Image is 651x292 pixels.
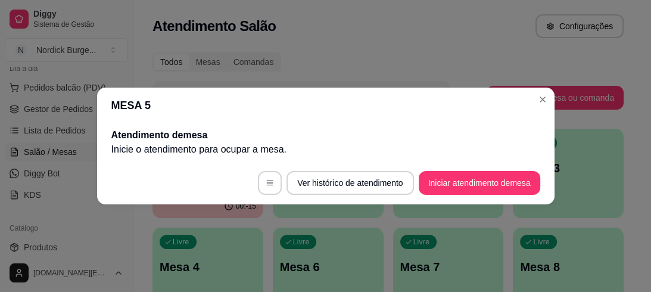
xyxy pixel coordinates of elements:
[111,128,540,142] h2: Atendimento de mesa
[533,90,552,109] button: Close
[286,171,413,195] button: Ver histórico de atendimento
[419,171,540,195] button: Iniciar atendimento demesa
[97,88,555,123] header: MESA 5
[111,142,540,157] p: Inicie o atendimento para ocupar a mesa .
